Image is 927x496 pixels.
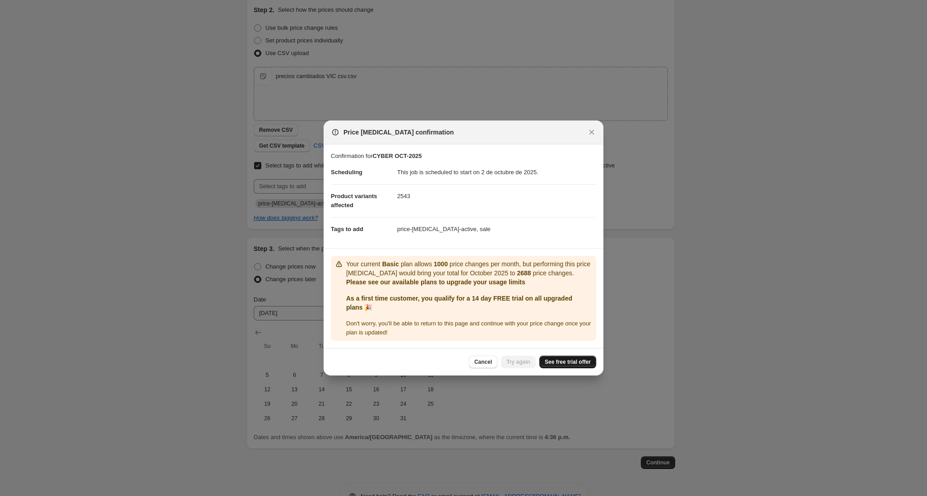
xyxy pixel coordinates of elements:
[346,260,593,278] p: Your current plan allows price changes per month, but performing this price [MEDICAL_DATA] would ...
[331,169,362,176] span: Scheduling
[397,184,596,208] dd: 2543
[539,356,596,368] a: See free trial offer
[585,126,598,139] button: Close
[474,358,492,366] span: Cancel
[517,269,531,277] b: 2688
[382,260,399,268] b: Basic
[346,278,593,287] p: Please see our available plans to upgrade your usage limits
[346,320,591,336] span: Don ' t worry, you ' ll be able to return to this page and continue with your price change once y...
[331,152,596,161] p: Confirmation for
[469,356,497,368] button: Cancel
[331,226,363,232] span: Tags to add
[331,193,377,209] span: Product variants affected
[397,161,596,184] dd: This job is scheduled to start on 2 de octubre de 2025.
[343,128,454,137] span: Price [MEDICAL_DATA] confirmation
[397,217,596,241] dd: price-[MEDICAL_DATA]-active, sale
[372,153,422,159] b: CYBER OCT-2025
[346,295,572,311] b: As a first time customer, you qualify for a 14 day FREE trial on all upgraded plans 🎉
[545,358,591,366] span: See free trial offer
[434,260,448,268] b: 1000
